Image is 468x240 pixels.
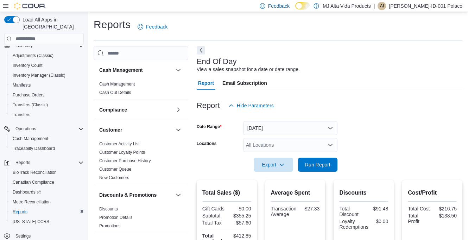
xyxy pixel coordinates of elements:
[99,67,143,74] h3: Cash Management
[10,208,84,216] span: Reports
[99,90,131,95] a: Cash Out Details
[94,18,131,32] h1: Reports
[99,158,151,163] a: Customer Purchase History
[15,43,33,49] span: Inventory
[268,2,290,10] span: Feedback
[339,206,362,217] div: Total Discount
[99,150,145,155] a: Customer Loyalty Points
[13,92,45,98] span: Purchase Orders
[99,223,121,229] span: Promotions
[323,2,371,10] p: MJ Alta Vida Products
[434,213,457,219] div: $138.50
[371,219,388,224] div: $0.00
[135,20,170,34] a: Feedback
[13,146,55,151] span: Traceabilty Dashboard
[99,126,122,133] h3: Customer
[339,219,368,230] div: Loyalty Redemptions
[99,166,131,172] span: Customer Queue
[305,161,330,168] span: Run Report
[10,134,84,143] span: Cash Management
[271,189,320,197] h2: Average Spent
[7,51,87,61] button: Adjustments (Classic)
[10,71,68,80] a: Inventory Manager (Classic)
[10,134,51,143] a: Cash Management
[10,168,59,177] a: BioTrack Reconciliation
[1,41,87,51] button: Inventory
[99,167,131,172] a: Customer Queue
[202,213,225,219] div: Subtotal
[99,126,173,133] button: Customer
[271,206,297,217] div: Transaction Average
[10,61,84,70] span: Inventory Count
[10,217,84,226] span: Washington CCRS
[198,76,214,90] span: Report
[7,110,87,120] button: Transfers
[7,144,87,153] button: Traceabilty Dashboard
[10,81,33,89] a: Manifests
[197,57,237,66] h3: End Of Day
[10,101,84,109] span: Transfers (Classic)
[99,106,127,113] h3: Compliance
[14,2,46,10] img: Cova
[7,168,87,177] button: BioTrack Reconciliation
[13,102,48,108] span: Transfers (Classic)
[99,206,118,212] span: Discounts
[7,217,87,227] button: [US_STATE] CCRS
[99,215,133,220] a: Promotion Details
[99,150,145,155] span: Customer Loyalty Points
[13,209,27,215] span: Reports
[10,144,84,153] span: Traceabilty Dashboard
[197,101,220,110] h3: Report
[99,207,118,211] a: Discounts
[10,91,48,99] a: Purchase Orders
[99,191,157,198] h3: Discounts & Promotions
[1,124,87,134] button: Operations
[380,2,384,10] span: AI
[10,217,52,226] a: [US_STATE] CCRS
[15,126,36,132] span: Operations
[10,51,56,60] a: Adjustments (Classic)
[13,42,84,50] span: Inventory
[10,61,45,70] a: Inventory Count
[15,233,31,239] span: Settings
[339,189,388,197] h2: Discounts
[228,220,251,226] div: $57.60
[13,42,36,50] button: Inventory
[99,82,135,87] a: Cash Management
[254,158,293,172] button: Export
[10,91,84,99] span: Purchase Orders
[99,141,140,146] a: Customer Activity List
[174,66,183,74] button: Cash Management
[99,175,129,181] span: New Customers
[7,70,87,80] button: Inventory Manager (Classic)
[365,206,388,211] div: -$91.48
[7,134,87,144] button: Cash Management
[99,106,173,113] button: Compliance
[13,125,39,133] button: Operations
[237,102,274,109] span: Hide Parameters
[10,178,57,187] a: Canadian Compliance
[99,158,151,164] span: Customer Purchase History
[378,2,386,10] div: Angelo-ID-001 Polaco
[7,207,87,217] button: Reports
[13,219,49,225] span: [US_STATE] CCRS
[10,110,84,119] span: Transfers
[99,223,121,228] a: Promotions
[10,208,30,216] a: Reports
[7,100,87,110] button: Transfers (Classic)
[197,124,222,130] label: Date Range
[389,2,462,10] p: [PERSON_NAME]-ID-001 Polaco
[228,233,251,239] div: $412.85
[174,191,183,199] button: Discounts & Promotions
[298,158,337,172] button: Run Report
[13,125,84,133] span: Operations
[13,82,31,88] span: Manifests
[226,99,277,113] button: Hide Parameters
[15,160,30,165] span: Reports
[13,63,43,68] span: Inventory Count
[13,112,30,118] span: Transfers
[7,80,87,90] button: Manifests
